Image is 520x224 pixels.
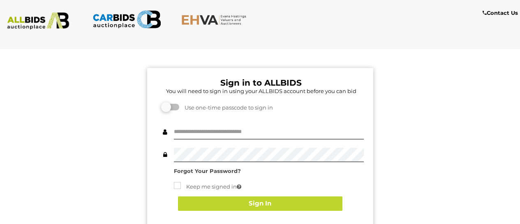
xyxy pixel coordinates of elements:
b: Sign in to ALLBIDS [220,78,302,88]
b: Contact Us [483,9,518,16]
a: Contact Us [483,8,520,18]
span: Use one-time passcode to sign in [180,104,273,111]
button: Sign In [178,196,342,211]
img: ALLBIDS.com.au [4,12,72,30]
img: CARBIDS.com.au [92,8,161,30]
label: Keep me signed in [174,182,241,191]
img: EHVA.com.au [181,14,250,25]
h5: You will need to sign in using your ALLBIDS account before you can bid [159,88,364,94]
a: Forgot Your Password? [174,168,241,174]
